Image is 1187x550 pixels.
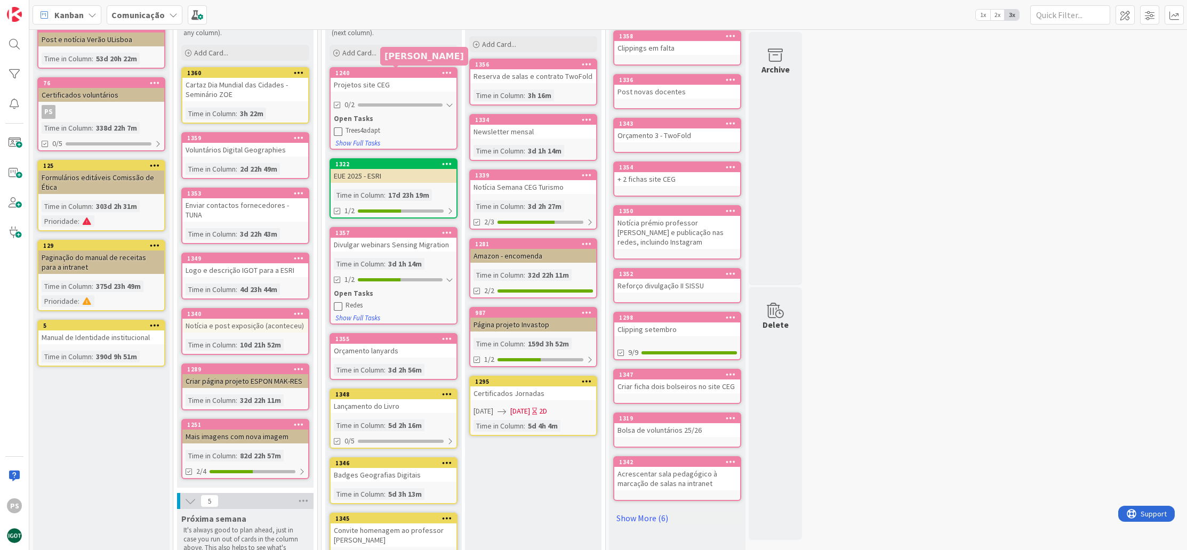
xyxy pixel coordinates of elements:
[236,339,237,351] span: :
[614,119,740,142] div: 1343Orçamento 3 - TwoFold
[386,189,432,201] div: 17d 23h 19m
[186,163,236,175] div: Time in Column
[42,351,92,362] div: Time in Column
[470,180,596,194] div: Notícia Semana CEG Turismo
[335,391,456,398] div: 1348
[386,419,424,431] div: 5d 2h 16m
[524,145,525,157] span: :
[335,69,456,77] div: 1240
[334,364,384,376] div: Time in Column
[38,78,164,102] div: 76Certificados voluntários
[237,284,280,295] div: 4d 23h 44m
[182,374,308,388] div: Criar página projeto ESPON MAK-RES
[200,495,219,507] span: 5
[474,269,524,281] div: Time in Column
[484,354,494,365] span: 1/2
[614,279,740,293] div: Reforço divulgação II SISSU
[38,241,164,274] div: 129Paginação do manual de receitas para a intranet
[614,206,740,216] div: 1350
[474,406,493,417] span: [DATE]
[614,163,740,172] div: 1354
[386,364,424,376] div: 3d 2h 56m
[510,406,530,417] span: [DATE]
[182,189,308,222] div: 1353Enviar contactos fornecedores - TUNA
[525,90,554,101] div: 3h 16m
[237,108,266,119] div: 3h 22m
[614,206,740,249] div: 1350Notícia prémio professor [PERSON_NAME] e publicação nas redes, incluindo Instagram
[475,172,596,179] div: 1339
[619,371,740,378] div: 1347
[470,308,596,331] div: 987Página projeto Invastop
[186,108,236,119] div: Time in Column
[474,420,524,432] div: Time in Column
[182,254,308,277] div: 1349Logo e descrição IGOT para a ESRI
[331,159,456,183] div: 1322EUE 2025 - ESRI
[470,386,596,400] div: Certificados Jornadas
[38,88,164,102] div: Certificados voluntários
[470,308,596,318] div: 987
[92,200,93,212] span: :
[524,90,525,101] span: :
[182,420,308,443] div: 1251Mais imagens com nova imagem
[614,216,740,249] div: Notícia prémio professor [PERSON_NAME] e publicação nas redes, incluindo Instagram
[619,33,740,40] div: 1358
[619,120,740,127] div: 1343
[614,172,740,186] div: + 2 fichas site CEG
[7,7,22,22] img: Visit kanbanzone.com
[22,2,49,14] span: Support
[470,125,596,139] div: Newsletter mensal
[331,334,456,344] div: 1355
[182,365,308,388] div: 1289Criar página projeto ESPON MAK-RES
[470,239,596,263] div: 1281Amazon - encomenda
[470,318,596,331] div: Página projeto Invastop
[539,406,547,417] div: 2D
[42,122,92,134] div: Time in Column
[38,241,164,250] div: 129
[187,190,308,197] div: 1353
[78,295,79,307] span: :
[182,143,308,157] div: Voluntários Digital Geographies
[38,78,164,88] div: 76
[331,334,456,358] div: 1355Orçamento lanyards
[384,189,386,201] span: :
[331,523,456,547] div: Convite homenagem ao professor [PERSON_NAME]
[763,318,789,331] div: Delete
[236,228,237,240] span: :
[186,228,236,240] div: Time in Column
[384,488,386,500] span: :
[614,31,740,41] div: 1358
[54,9,84,21] span: Kanban
[236,394,237,406] span: :
[182,365,308,374] div: 1289
[525,338,572,350] div: 159d 3h 52m
[619,76,740,84] div: 1336
[344,435,355,447] span: 0/5
[334,488,384,500] div: Time in Column
[182,254,308,263] div: 1349
[43,162,164,169] div: 125
[614,414,740,437] div: 1319Bolsa de voluntários 25/26
[1005,10,1019,20] span: 3x
[92,280,93,292] span: :
[524,269,525,281] span: :
[470,115,596,125] div: 1334
[614,457,740,490] div: 1342Acrescentar sala pedagógico à marcação de salas na intranet
[335,229,456,237] div: 1357
[187,134,308,142] div: 1359
[628,347,638,358] span: 9/9
[470,115,596,139] div: 1334Newsletter mensal
[38,161,164,194] div: 125Formulários editáveis Comissão de Ética
[470,171,596,180] div: 1339
[614,467,740,490] div: Acrescentar sala pedagógico à marcação de salas na intranet
[614,41,740,55] div: Clippings em falta
[475,240,596,248] div: 1281
[38,23,164,46] div: 1241Post e notícia Verão ULisboa
[237,228,280,240] div: 3d 22h 43m
[236,108,237,119] span: :
[331,238,456,252] div: Divulgar webinars Sensing Migration
[182,309,308,319] div: 1340
[42,105,55,119] div: PS
[334,258,384,270] div: Time in Column
[614,423,740,437] div: Bolsa de voluntários 25/26
[182,133,308,157] div: 1359Voluntários Digital Geographies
